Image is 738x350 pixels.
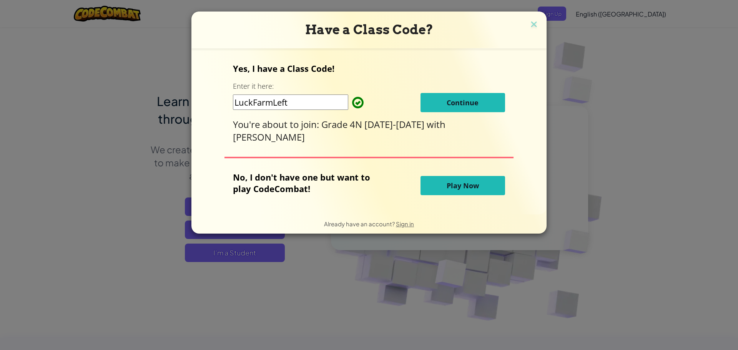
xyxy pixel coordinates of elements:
[233,131,305,143] span: [PERSON_NAME]
[421,93,505,112] button: Continue
[529,19,539,31] img: close icon
[421,176,505,195] button: Play Now
[447,98,479,107] span: Continue
[396,220,414,227] a: Sign in
[233,118,321,131] span: You're about to join:
[305,22,433,37] span: Have a Class Code?
[233,81,274,91] label: Enter it here:
[233,63,505,74] p: Yes, I have a Class Code!
[427,118,445,131] span: with
[324,220,396,227] span: Already have an account?
[233,171,382,194] p: No, I don't have one but want to play CodeCombat!
[321,118,427,131] span: Grade 4N [DATE]-[DATE]
[447,181,479,190] span: Play Now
